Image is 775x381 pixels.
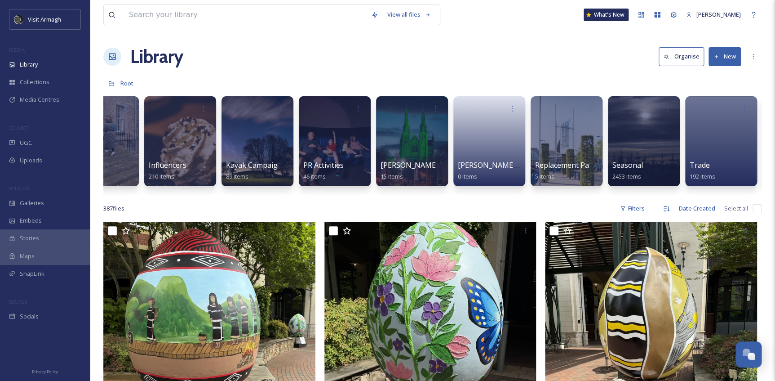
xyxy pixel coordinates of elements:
input: Search your library [124,5,367,25]
span: UGC [20,139,32,147]
span: [PERSON_NAME] HOSP 2025 PA Image [381,160,511,170]
a: Privacy Policy [32,366,58,377]
img: THE-FIRST-PLACE-VISIT-ARMAGH.COM-BLACK.jpg [14,15,23,24]
span: PR Activities [303,160,344,170]
span: 46 items [303,172,326,180]
a: View all files [383,6,435,23]
a: [PERSON_NAME] [682,6,745,23]
a: Replacement Panel Rushmere5 items [535,161,636,180]
span: Uploads [20,156,42,165]
button: Open Chat [735,341,762,368]
span: 2453 items [612,172,641,180]
a: Root [120,78,133,89]
span: Socials [20,312,39,321]
span: Privacy Policy [32,369,58,375]
span: Trade [690,160,710,170]
span: Maps [20,252,35,260]
span: 89 items [226,172,248,180]
a: Organise [659,47,709,66]
span: SnapLink [20,269,44,278]
span: Visit Armagh [28,15,61,23]
span: Select all [724,204,748,213]
span: 0 items [458,172,477,180]
span: COLLECT [9,125,28,131]
span: MEDIA [9,46,25,53]
span: [PERSON_NAME] Photos Seasons 2024 [458,160,589,170]
span: 210 items [149,172,174,180]
span: Kayak Campaign 2025 [226,160,300,170]
a: Influencers210 items [149,161,186,180]
a: Seasonal2453 items [612,161,643,180]
a: What's New [584,9,629,21]
a: PR Activities46 items [303,161,344,180]
span: Embeds [20,216,42,225]
span: 387 file s [103,204,124,213]
a: Library [130,43,183,70]
span: 15 items [381,172,403,180]
a: [PERSON_NAME] Photos Seasons 20240 items [458,161,589,180]
div: Filters [616,200,649,217]
a: Trade192 items [690,161,715,180]
a: Kayak Campaign 202589 items [226,161,300,180]
span: Galleries [20,199,44,207]
span: Root [120,79,133,87]
span: Media Centres [20,95,59,104]
span: 192 items [690,172,715,180]
a: [PERSON_NAME] HOSP 2025 PA Image15 items [381,161,511,180]
span: Library [20,60,38,69]
span: Replacement Panel Rushmere [535,160,636,170]
span: Collections [20,78,49,86]
span: SOCIALS [9,298,27,305]
button: Organise [659,47,704,66]
span: Influencers [149,160,186,170]
span: 5 items [535,172,554,180]
span: WIDGETS [9,185,30,192]
span: Seasonal [612,160,643,170]
span: [PERSON_NAME] [696,10,741,18]
div: Date Created [674,200,720,217]
button: New [709,47,741,66]
span: Stories [20,234,39,242]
